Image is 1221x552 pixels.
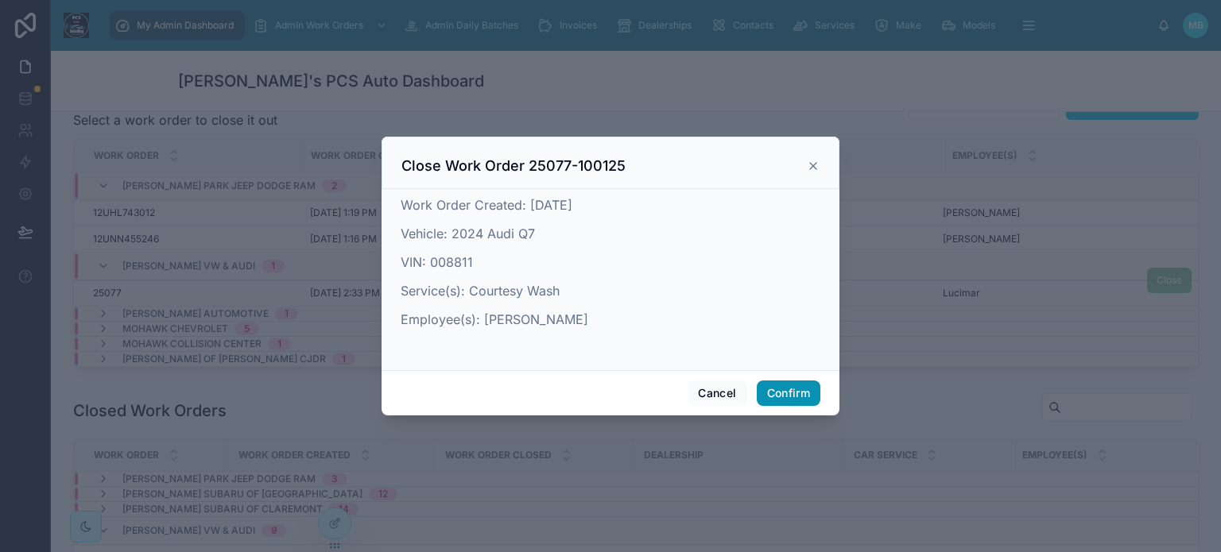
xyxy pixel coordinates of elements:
[401,156,626,176] h3: Close Work Order 25077-100125
[757,380,820,406] button: Confirm
[688,380,746,406] button: Cancel
[401,195,820,214] p: Work Order Created: [DATE]
[401,224,820,243] p: Vehicle: 2024 Audi Q7
[401,253,820,272] p: VIN: 008811
[401,281,820,300] p: Service(s): Courtesy Wash
[401,310,820,329] p: Employee(s): [PERSON_NAME]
